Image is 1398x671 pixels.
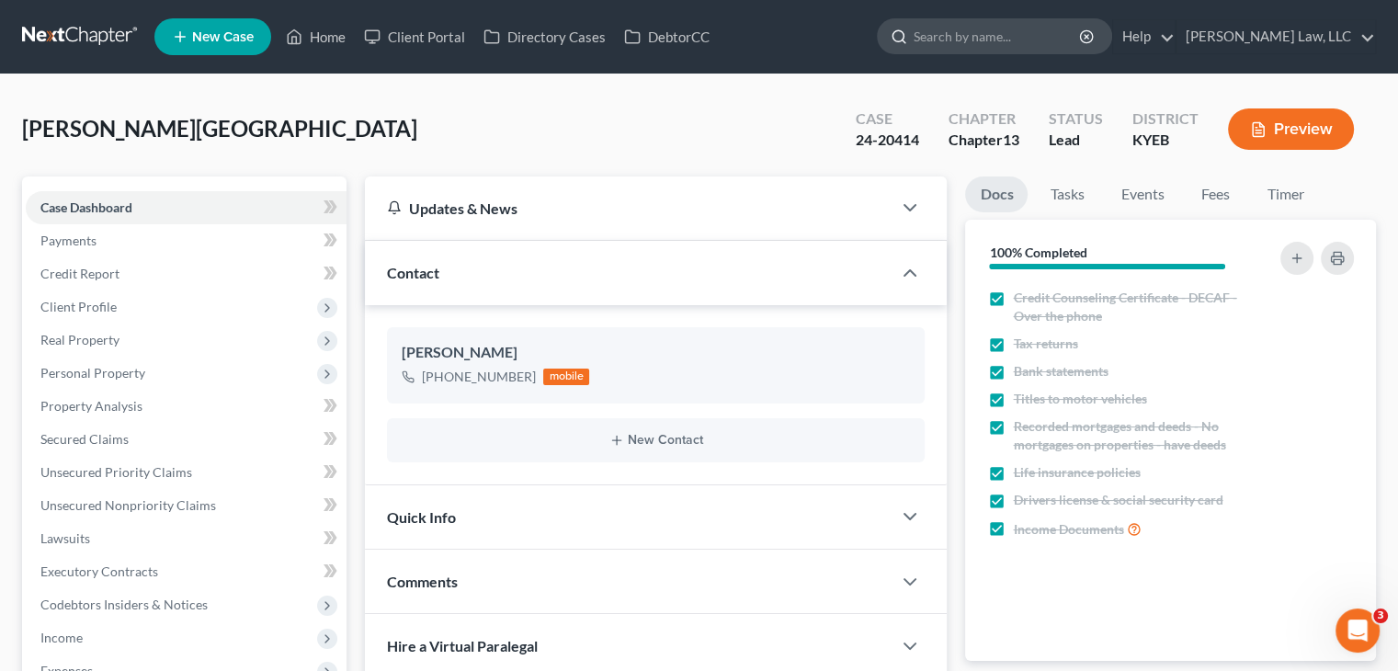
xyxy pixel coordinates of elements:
[355,20,474,53] a: Client Portal
[1132,130,1199,151] div: KYEB
[26,522,347,555] a: Lawsuits
[615,20,719,53] a: DebtorCC
[40,630,83,645] span: Income
[1228,108,1354,150] button: Preview
[40,431,129,447] span: Secured Claims
[543,369,589,385] div: mobile
[40,199,132,215] span: Case Dashboard
[40,332,119,347] span: Real Property
[1013,362,1108,381] span: Bank statements
[402,342,910,364] div: [PERSON_NAME]
[1335,608,1380,653] iframe: Intercom live chat
[277,20,355,53] a: Home
[26,191,347,224] a: Case Dashboard
[40,597,208,612] span: Codebtors Insiders & Notices
[387,199,869,218] div: Updates & News
[856,108,919,130] div: Case
[1176,20,1375,53] a: [PERSON_NAME] Law, LLC
[26,257,347,290] a: Credit Report
[26,489,347,522] a: Unsecured Nonpriority Claims
[387,573,458,590] span: Comments
[1049,130,1103,151] div: Lead
[192,30,254,44] span: New Case
[856,130,919,151] div: 24-20414
[474,20,615,53] a: Directory Cases
[1049,108,1103,130] div: Status
[989,245,1086,260] strong: 100% Completed
[1132,108,1199,130] div: District
[1013,417,1257,454] span: Recorded mortgages and deeds - No mortgages on properties - have deeds
[26,390,347,423] a: Property Analysis
[26,224,347,257] a: Payments
[1113,20,1175,53] a: Help
[40,266,119,281] span: Credit Report
[40,233,97,248] span: Payments
[1013,491,1222,509] span: Drivers license & social security card
[26,456,347,489] a: Unsecured Priority Claims
[40,563,158,579] span: Executory Contracts
[949,108,1019,130] div: Chapter
[22,115,417,142] span: [PERSON_NAME][GEOGRAPHIC_DATA]
[387,264,439,281] span: Contact
[1013,390,1146,408] span: Titles to motor vehicles
[1013,335,1077,353] span: Tax returns
[387,508,456,526] span: Quick Info
[1013,463,1140,482] span: Life insurance policies
[1013,520,1123,539] span: Income Documents
[387,637,538,654] span: Hire a Virtual Paralegal
[26,555,347,588] a: Executory Contracts
[949,130,1019,151] div: Chapter
[965,176,1028,212] a: Docs
[40,464,192,480] span: Unsecured Priority Claims
[40,497,216,513] span: Unsecured Nonpriority Claims
[40,398,142,414] span: Property Analysis
[1035,176,1098,212] a: Tasks
[40,365,145,381] span: Personal Property
[26,423,347,456] a: Secured Claims
[914,19,1082,53] input: Search by name...
[1013,289,1257,325] span: Credit Counseling Certificate - DECAF - Over the phone
[40,530,90,546] span: Lawsuits
[1186,176,1245,212] a: Fees
[1252,176,1318,212] a: Timer
[402,433,910,448] button: New Contact
[40,299,117,314] span: Client Profile
[1106,176,1178,212] a: Events
[1373,608,1388,623] span: 3
[422,368,536,386] div: [PHONE_NUMBER]
[1003,131,1019,148] span: 13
